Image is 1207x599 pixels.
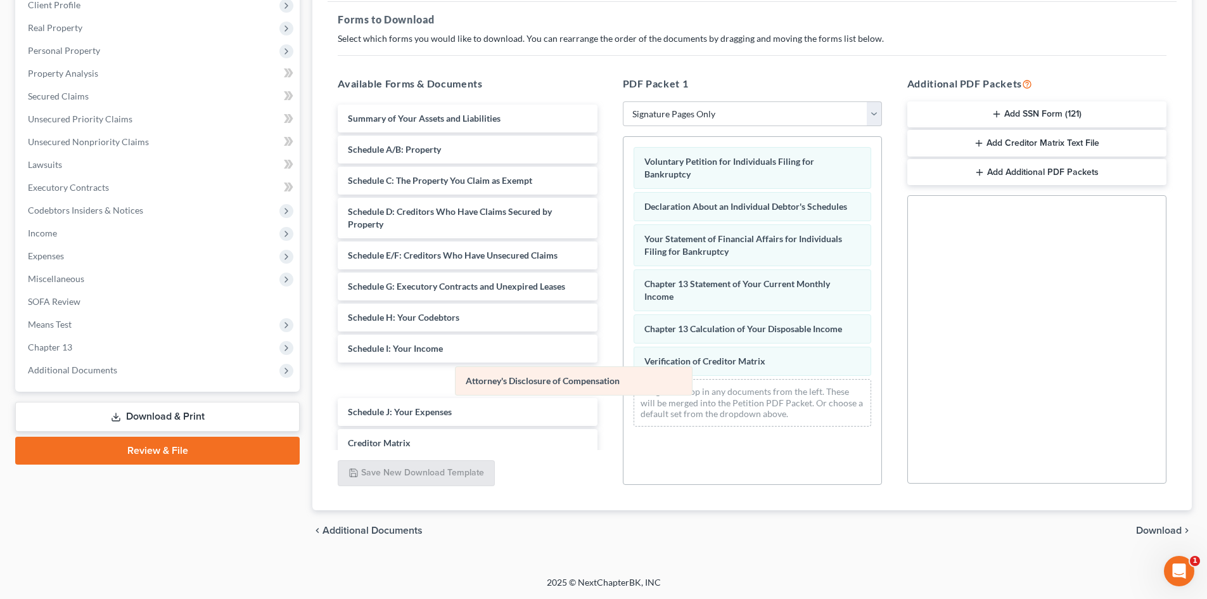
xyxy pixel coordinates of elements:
span: Verification of Creditor Matrix [644,356,765,366]
a: SOFA Review [18,290,300,313]
p: Select which forms you would like to download. You can rearrange the order of the documents by dr... [338,32,1166,45]
span: Executory Contracts [28,182,109,193]
button: Save New Download Template [338,460,495,487]
i: chevron_right [1182,525,1192,536]
span: Schedule A/B: Property [348,144,441,155]
span: Secured Claims [28,91,89,101]
h5: Additional PDF Packets [907,76,1166,91]
span: Summary of Your Assets and Liabilities [348,113,501,124]
span: Additional Documents [323,525,423,536]
span: Personal Property [28,45,100,56]
span: Chapter 13 [28,342,72,352]
span: Chapter 13 Statement of Your Current Monthly Income [644,278,830,302]
span: Download [1136,525,1182,536]
span: Expenses [28,250,64,261]
span: Attorney's Disclosure of Compensation [466,375,620,386]
span: Schedule H: Your Codebtors [348,312,459,323]
span: Schedule G: Executory Contracts and Unexpired Leases [348,281,565,292]
span: Voluntary Petition for Individuals Filing for Bankruptcy [644,156,814,179]
h5: PDF Packet 1 [623,76,882,91]
a: Property Analysis [18,62,300,85]
span: Schedule E/F: Creditors Who Have Unsecured Claims [348,250,558,261]
span: Lawsuits [28,159,62,170]
span: Creditor Matrix [348,437,411,448]
a: Executory Contracts [18,176,300,199]
h5: Available Forms & Documents [338,76,597,91]
span: Property Analysis [28,68,98,79]
a: Unsecured Nonpriority Claims [18,131,300,153]
span: Schedule D: Creditors Who Have Claims Secured by Property [348,206,552,229]
button: Add Creditor Matrix Text File [907,130,1166,157]
i: chevron_left [312,525,323,536]
div: 2025 © NextChapterBK, INC [243,576,965,599]
span: Additional Documents [28,364,117,375]
span: Schedule J: Your Expenses [348,406,452,417]
span: 1 [1190,556,1200,566]
a: Unsecured Priority Claims [18,108,300,131]
a: Download & Print [15,402,300,432]
span: Real Property [28,22,82,33]
span: Schedule I: Your Income [348,343,443,354]
span: Unsecured Nonpriority Claims [28,136,149,147]
span: Schedule C: The Property You Claim as Exempt [348,175,532,186]
a: Review & File [15,437,300,465]
span: Means Test [28,319,72,330]
span: Declaration About an Individual Debtor's Schedules [644,201,847,212]
span: Miscellaneous [28,273,84,284]
span: Chapter 13 Calculation of Your Disposable Income [644,323,842,334]
span: Codebtors Insiders & Notices [28,205,143,216]
span: SOFA Review [28,296,80,307]
a: Lawsuits [18,153,300,176]
span: Your Statement of Financial Affairs for Individuals Filing for Bankruptcy [644,233,842,257]
iframe: Intercom live chat [1164,556,1194,586]
a: Secured Claims [18,85,300,108]
button: Download chevron_right [1136,525,1192,536]
a: chevron_left Additional Documents [312,525,423,536]
span: Income [28,228,57,238]
div: Drag-and-drop in any documents from the left. These will be merged into the Petition PDF Packet. ... [634,379,871,427]
button: Add SSN Form (121) [907,101,1166,128]
span: Unsecured Priority Claims [28,113,132,124]
button: Add Additional PDF Packets [907,159,1166,186]
h5: Forms to Download [338,12,1166,27]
